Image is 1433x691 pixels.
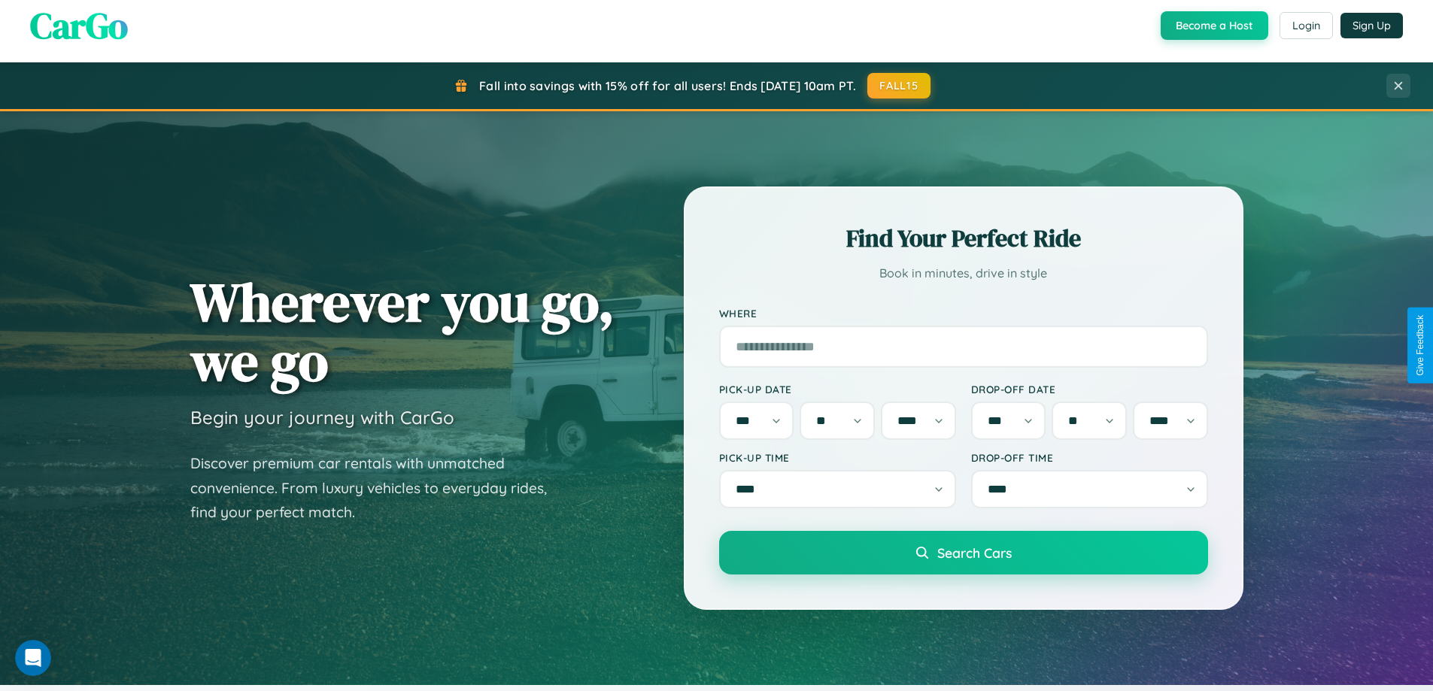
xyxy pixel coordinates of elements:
h1: Wherever you go, we go [190,272,615,391]
label: Pick-up Date [719,383,956,396]
label: Drop-off Time [971,451,1208,464]
span: CarGo [30,1,128,50]
label: Drop-off Date [971,383,1208,396]
span: Search Cars [937,544,1012,561]
div: Give Feedback [1415,315,1425,376]
h3: Begin your journey with CarGo [190,406,454,429]
label: Pick-up Time [719,451,956,464]
label: Where [719,307,1208,320]
button: Sign Up [1340,13,1403,38]
p: Discover premium car rentals with unmatched convenience. From luxury vehicles to everyday rides, ... [190,451,566,525]
button: Become a Host [1161,11,1268,40]
button: Login [1280,12,1333,39]
span: Fall into savings with 15% off for all users! Ends [DATE] 10am PT. [479,78,856,93]
p: Book in minutes, drive in style [719,262,1208,284]
h2: Find Your Perfect Ride [719,222,1208,255]
button: Search Cars [719,531,1208,574]
button: FALL15 [867,73,931,98]
iframe: Intercom live chat [15,640,51,676]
